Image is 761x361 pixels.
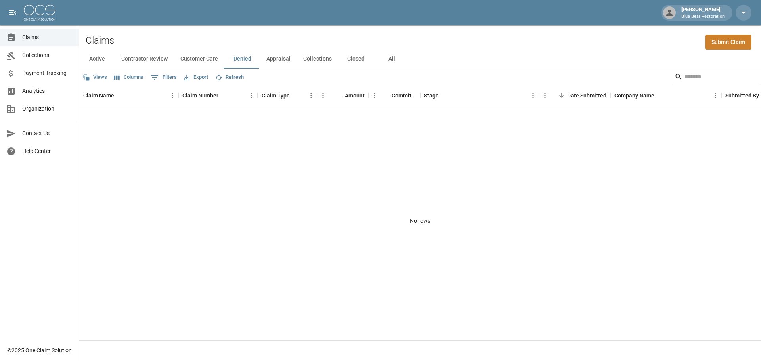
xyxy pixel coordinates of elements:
button: Select columns [112,71,145,84]
button: Sort [218,90,229,101]
div: Amount [345,84,365,107]
button: Refresh [213,71,246,84]
span: Claims [22,33,73,42]
button: Sort [556,90,567,101]
button: Show filters [149,71,179,84]
button: Menu [709,90,721,101]
button: Menu [246,90,258,101]
button: Sort [654,90,665,101]
span: Help Center [22,147,73,155]
div: Claim Number [182,84,218,107]
div: Claim Number [178,84,258,107]
button: Menu [317,90,329,101]
button: Menu [305,90,317,101]
div: Claim Type [262,84,290,107]
h2: Claims [86,35,114,46]
button: Customer Care [174,50,224,69]
button: Views [81,71,109,84]
button: Denied [224,50,260,69]
div: No rows [79,107,761,334]
button: Sort [334,90,345,101]
a: Submit Claim [705,35,751,50]
button: Sort [290,90,301,101]
div: Committed Amount [369,84,420,107]
div: © 2025 One Claim Solution [7,346,72,354]
span: Payment Tracking [22,69,73,77]
span: Contact Us [22,129,73,138]
button: Sort [439,90,450,101]
button: Export [182,71,210,84]
span: Collections [22,51,73,59]
button: Collections [297,50,338,69]
button: Closed [338,50,374,69]
div: Committed Amount [392,84,416,107]
button: Menu [369,90,380,101]
div: Amount [317,84,369,107]
button: Menu [539,90,551,101]
div: Company Name [614,84,654,107]
span: Analytics [22,87,73,95]
button: Appraisal [260,50,297,69]
div: Date Submitted [539,84,610,107]
div: Claim Type [258,84,317,107]
img: ocs-logo-white-transparent.png [24,5,55,21]
button: Active [79,50,115,69]
button: Sort [114,90,125,101]
button: Sort [380,90,392,101]
div: Stage [424,84,439,107]
div: Submitted By [725,84,759,107]
div: Date Submitted [567,84,606,107]
span: Organization [22,105,73,113]
button: open drawer [5,5,21,21]
div: Claim Name [83,84,114,107]
div: [PERSON_NAME] [678,6,728,20]
div: Company Name [610,84,721,107]
button: Menu [527,90,539,101]
div: Stage [420,84,539,107]
div: Search [675,71,759,85]
div: Claim Name [79,84,178,107]
p: Blue Bear Restoration [681,13,725,20]
button: Menu [166,90,178,101]
div: dynamic tabs [79,50,761,69]
button: Contractor Review [115,50,174,69]
button: All [374,50,409,69]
